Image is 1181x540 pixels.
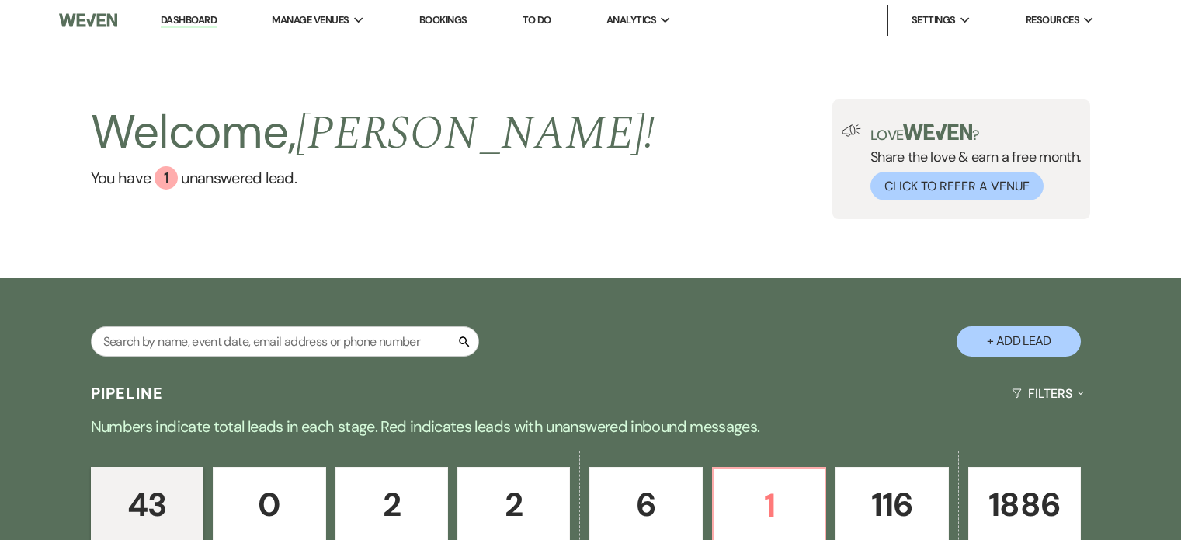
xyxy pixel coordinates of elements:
[523,13,551,26] a: To Do
[723,479,815,531] p: 1
[419,13,467,26] a: Bookings
[846,479,938,531] p: 116
[59,4,117,37] img: Weven Logo
[161,13,217,28] a: Dashboard
[861,124,1082,200] div: Share the love & earn a free month.
[91,99,655,166] h2: Welcome,
[296,98,655,169] span: [PERSON_NAME] !
[91,166,655,190] a: You have 1 unanswered lead.
[606,12,656,28] span: Analytics
[155,166,178,190] div: 1
[870,172,1044,200] button: Click to Refer a Venue
[272,12,349,28] span: Manage Venues
[599,479,692,531] p: 6
[978,479,1071,531] p: 1886
[1006,373,1090,414] button: Filters
[903,124,972,140] img: weven-logo-green.svg
[467,479,560,531] p: 2
[957,326,1081,357] button: + Add Lead
[842,124,861,137] img: loud-speaker-illustration.svg
[91,382,164,404] h3: Pipeline
[912,12,956,28] span: Settings
[32,414,1150,439] p: Numbers indicate total leads in each stage. Red indicates leads with unanswered inbound messages.
[101,479,193,531] p: 43
[870,124,1082,142] p: Love ?
[1026,12,1079,28] span: Resources
[91,326,479,357] input: Search by name, event date, email address or phone number
[346,479,438,531] p: 2
[223,479,315,531] p: 0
